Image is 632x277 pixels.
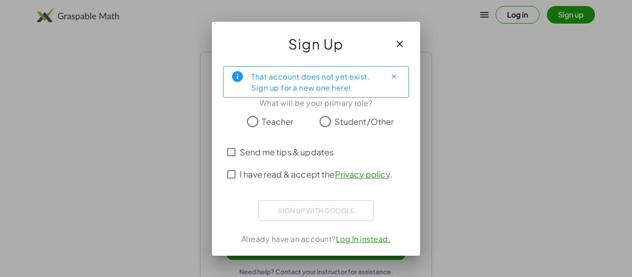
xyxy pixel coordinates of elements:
[240,168,392,180] span: I have read & accept the .
[288,33,344,55] span: Sign Up
[223,98,409,109] div: What will be your primary role?
[223,234,409,245] div: Already have an account?
[251,70,379,93] div: That account does not yet exist. Sign up for a new one here!
[262,115,293,128] span: Teacher
[335,115,394,128] span: Student/Other
[335,169,390,179] a: Privacy policy
[240,146,334,158] span: Send me tips & updates
[386,69,401,84] button: Close
[336,234,391,244] a: Log In instead.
